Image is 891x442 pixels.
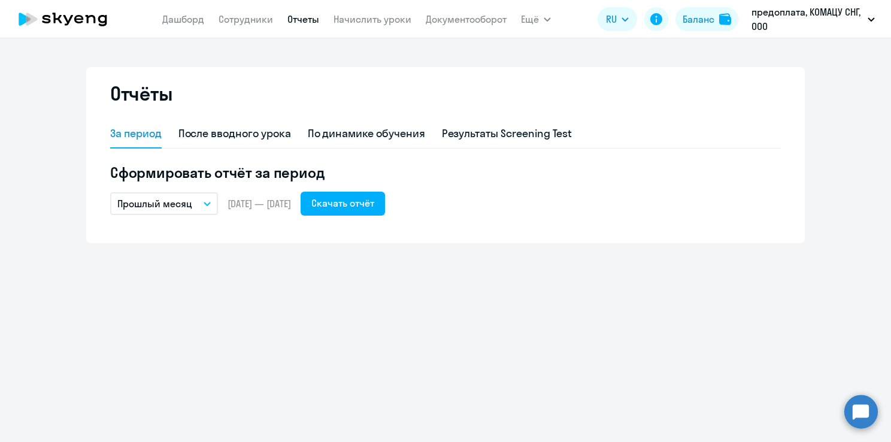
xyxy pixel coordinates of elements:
[751,5,863,34] p: предоплата, КОМАЦУ СНГ, ООО
[162,13,204,25] a: Дашборд
[219,13,273,25] a: Сотрудники
[117,196,192,211] p: Прошлый месяц
[745,5,881,34] button: предоплата, КОМАЦУ СНГ, ООО
[228,197,291,210] span: [DATE] — [DATE]
[311,196,374,210] div: Скачать отчёт
[683,12,714,26] div: Баланс
[110,81,172,105] h2: Отчёты
[178,126,291,141] div: После вводного урока
[110,192,218,215] button: Прошлый месяц
[287,13,319,25] a: Отчеты
[719,13,731,25] img: balance
[598,7,637,31] button: RU
[521,7,551,31] button: Ещё
[110,126,162,141] div: За период
[334,13,411,25] a: Начислить уроки
[675,7,738,31] button: Балансbalance
[301,192,385,216] button: Скачать отчёт
[110,163,781,182] h5: Сформировать отчёт за период
[442,126,572,141] div: Результаты Screening Test
[521,12,539,26] span: Ещё
[426,13,507,25] a: Документооборот
[308,126,425,141] div: По динамике обучения
[606,12,617,26] span: RU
